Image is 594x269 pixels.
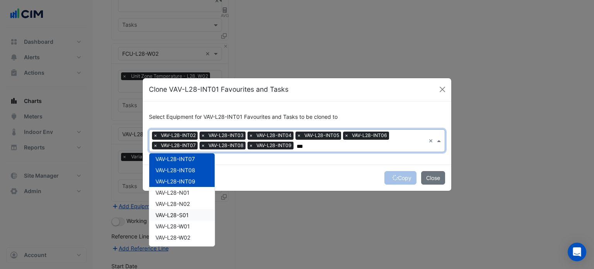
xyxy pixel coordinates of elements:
span: VAV-L28-INT07 [159,142,198,149]
span: VAV-L28-INT09 [155,178,195,185]
span: × [343,132,350,139]
span: VAV-L28-W01 [155,223,190,230]
span: × [152,142,159,149]
div: Open Intercom Messenger [568,243,586,261]
span: VAV-L28-INT09 [254,142,294,149]
span: VAV-L28-INT03 [207,132,246,139]
span: VAV-L28-INT08 [155,167,195,173]
button: Close [437,84,448,95]
span: × [247,142,254,149]
button: Close [421,171,445,185]
span: VAV-L28-INT07 [155,156,195,162]
span: VAV-L28-N02 [155,200,190,207]
span: × [200,132,207,139]
span: VAV-L28-INT05 [302,132,341,139]
span: VAV-L28-N01 [155,189,189,196]
span: VAV-L28-INT08 [207,142,246,149]
span: × [200,142,207,149]
span: VAV-L28-S01 [155,212,189,218]
span: × [247,132,254,139]
h5: Clone VAV-L28-INT01 Favourites and Tasks [149,84,288,94]
span: Clear [428,137,435,145]
h6: Select Equipment for VAV-L28-INT01 Favourites and Tasks to be cloned to [149,114,445,120]
span: VAV-L28-W02 [155,234,190,241]
span: VAV-L28-INT02 [159,132,198,139]
span: VAV-L28-INT04 [254,132,294,139]
span: × [152,132,159,139]
span: × [295,132,302,139]
ng-dropdown-panel: Options list [149,153,215,247]
span: VAV-L28-INT06 [350,132,389,139]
